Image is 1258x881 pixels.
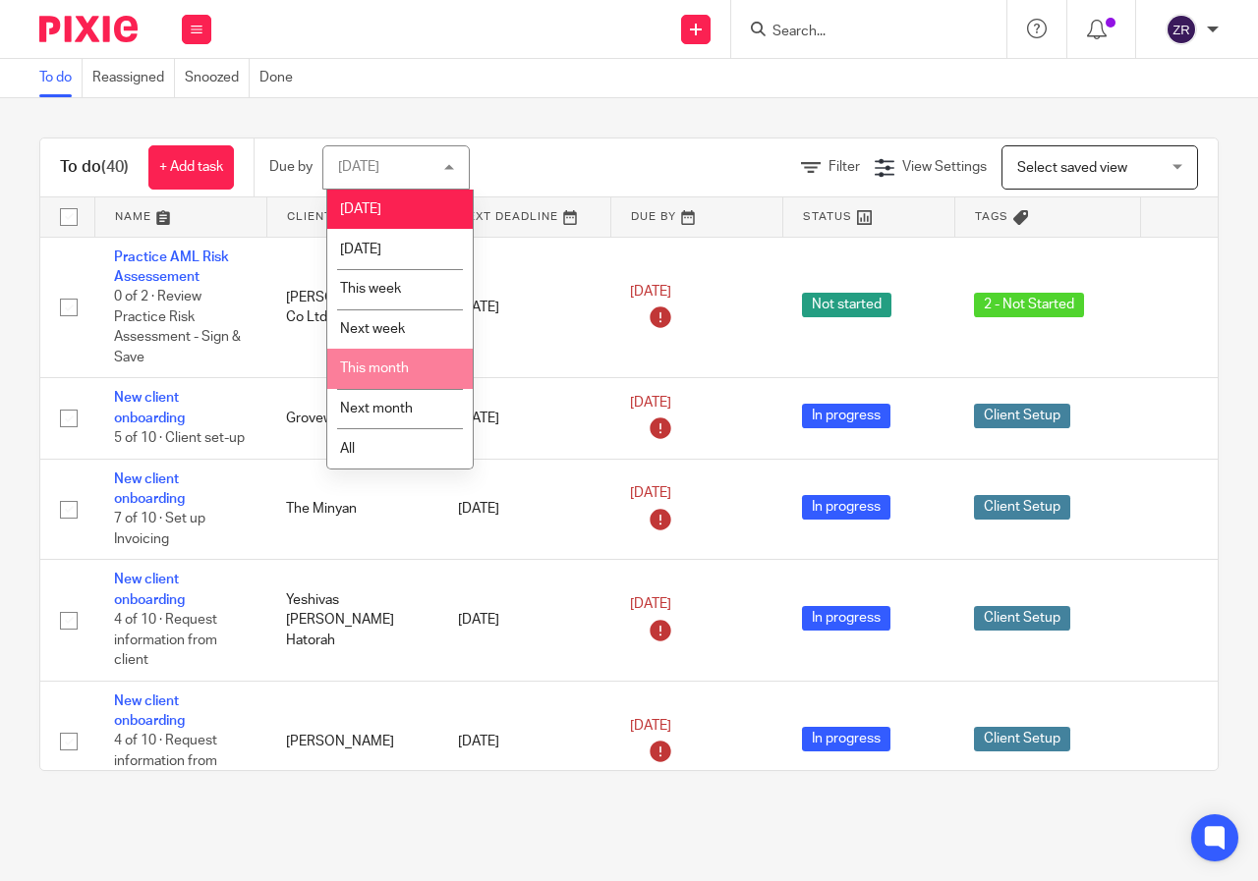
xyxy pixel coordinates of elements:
[829,160,860,174] span: Filter
[114,573,185,606] a: New client onboarding
[802,606,890,631] span: In progress
[802,404,890,428] span: In progress
[266,378,438,459] td: Groveworld Limited
[630,486,671,500] span: [DATE]
[975,211,1008,222] span: Tags
[438,237,610,378] td: [DATE]
[266,237,438,378] td: [PERSON_NAME] & Co Ltd
[802,727,890,751] span: In progress
[185,59,250,97] a: Snoozed
[114,735,217,789] span: 4 of 10 · Request information from client
[438,459,610,560] td: [DATE]
[630,598,671,612] span: [DATE]
[114,694,185,728] a: New client onboarding
[974,293,1084,317] span: 2 - Not Started
[114,431,245,445] span: 5 of 10 · Client set-up
[974,404,1070,428] span: Client Setup
[340,202,381,216] span: [DATE]
[114,250,229,284] a: Practice AML Risk Assessement
[630,396,671,410] span: [DATE]
[114,613,217,667] span: 4 of 10 · Request information from client
[802,495,890,520] span: In progress
[340,402,413,415] span: Next month
[974,495,1070,520] span: Client Setup
[60,157,129,178] h1: To do
[438,378,610,459] td: [DATE]
[266,459,438,560] td: The Minyan
[114,391,185,424] a: New client onboarding
[438,560,610,681] td: [DATE]
[114,513,205,547] span: 7 of 10 · Set up Invoicing
[39,16,138,42] img: Pixie
[269,157,313,177] p: Due by
[974,606,1070,631] span: Client Setup
[266,681,438,801] td: [PERSON_NAME]
[340,282,401,296] span: This week
[92,59,175,97] a: Reassigned
[802,293,891,317] span: Not started
[340,442,355,456] span: All
[340,361,409,375] span: This month
[630,719,671,733] span: [DATE]
[974,727,1070,751] span: Client Setup
[39,59,83,97] a: To do
[340,243,381,256] span: [DATE]
[266,560,438,681] td: Yeshivas [PERSON_NAME] Hatorah
[438,681,610,801] td: [DATE]
[148,145,234,190] a: + Add task
[630,285,671,299] span: [DATE]
[340,322,405,336] span: Next week
[259,59,303,97] a: Done
[902,160,987,174] span: View Settings
[114,472,185,506] a: New client onboarding
[114,290,241,364] span: 0 of 2 · Review Practice Risk Assessment - Sign & Save
[771,24,947,41] input: Search
[101,159,129,175] span: (40)
[1166,14,1197,45] img: svg%3E
[1017,161,1127,175] span: Select saved view
[338,160,379,174] div: [DATE]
